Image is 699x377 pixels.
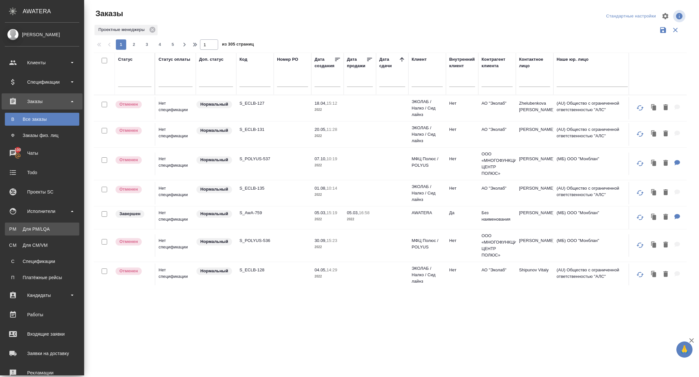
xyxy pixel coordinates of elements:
[155,97,196,120] td: Нет спецификации
[315,238,327,243] p: 30.09,
[155,264,196,286] td: Нет спецификации
[129,41,139,48] span: 2
[327,101,337,106] p: 15:12
[648,127,660,141] button: Клонировать
[5,223,79,236] a: PMДля PM/LQA
[200,127,228,134] p: Нормальный
[2,145,83,161] a: 100Чаты
[315,133,340,139] p: 2022
[327,267,337,272] p: 14:29
[648,101,660,114] button: Клонировать
[119,268,138,274] p: Отменен
[449,126,475,133] p: Нет
[632,156,648,171] button: Обновить
[239,100,271,107] p: S_ECLB-127
[553,97,631,120] td: (AU) Общество с ограниченной ответственностью "АЛС"
[648,157,660,170] button: Клонировать
[196,267,233,276] div: Статус по умолчанию для стандартных заказов
[482,100,513,107] p: АО "Эколаб"
[2,307,83,323] a: Работы
[119,101,138,108] p: Отменен
[5,77,79,87] div: Спецификации
[315,210,327,215] p: 05.03,
[5,271,79,284] a: ППлатёжные рейсы
[200,101,228,108] p: Нормальный
[482,210,513,223] p: Без наименования
[449,156,475,162] p: Нет
[159,56,190,63] div: Статус оплаты
[196,156,233,164] div: Статус по умолчанию для стандартных заказов
[553,206,631,229] td: (МБ) ООО "Монблан"
[315,273,340,280] p: 2022
[327,156,337,161] p: 10:19
[516,234,553,257] td: [PERSON_NAME]
[23,5,84,18] div: AWATERA
[239,126,271,133] p: S_ECLB-131
[553,123,631,146] td: (AU) Общество с ограниченной ответственностью "АЛС"
[5,113,79,126] a: ВВсе заказы
[315,56,334,69] div: Дата создания
[516,264,553,286] td: Shipunov Vitaly
[679,343,690,356] span: 🙏
[94,8,123,19] span: Заказы
[516,152,553,175] td: [PERSON_NAME]
[516,206,553,229] td: [PERSON_NAME]
[315,244,340,250] p: 2022
[2,326,83,342] a: Входящие заявки
[660,238,671,252] button: Удалить
[2,164,83,181] a: Todo
[482,56,513,69] div: Контрагент клиента
[200,186,228,193] p: Нормальный
[315,156,327,161] p: 07.10,
[239,56,247,63] div: Код
[155,152,196,175] td: Нет спецификации
[557,56,589,63] div: Наше юр. лицо
[660,268,671,281] button: Удалить
[142,41,152,48] span: 3
[142,39,152,50] button: 3
[412,99,443,118] p: ЭКОЛАБ / Налко / Сид лайнз
[118,56,133,63] div: Статус
[155,234,196,257] td: Нет спецификации
[239,210,271,216] p: S_AwA-759
[412,237,443,250] p: МФЦ Полюс / POLYUS
[516,182,553,204] td: [PERSON_NAME]
[115,210,151,218] div: Выставляет КМ при направлении счета или после выполнения всех работ/сдачи заказа клиенту. Окончат...
[482,233,513,258] p: ООО «МНОГОФУНКЦИОНАЛЬНЫЙ ЦЕНТР ПОЛЮС»
[129,39,139,50] button: 2
[482,185,513,192] p: АО "Эколаб"
[8,274,76,281] div: Платёжные рейсы
[412,210,443,216] p: AWATERA
[660,101,671,114] button: Удалить
[449,267,475,273] p: Нет
[5,290,79,300] div: Кандидаты
[516,123,553,146] td: [PERSON_NAME]
[327,238,337,243] p: 15:23
[5,329,79,339] div: Входящие заявки
[115,100,151,109] div: Выставляет КМ после отмены со стороны клиента. Если уже после запуска – КМ пишет ПМу про отмену, ...
[155,41,165,48] span: 4
[98,26,147,33] p: Проектные менеджеры
[315,192,340,198] p: 2022
[196,126,233,135] div: Статус по умолчанию для стандартных заказов
[327,127,337,132] p: 11:28
[632,100,648,116] button: Обновить
[239,237,271,244] p: S_POLYUS-536
[676,341,693,358] button: 🙏
[327,186,337,191] p: 10:14
[449,100,475,107] p: Нет
[315,101,327,106] p: 18.04,
[196,185,233,194] div: Статус по умолчанию для стандартных заказов
[94,25,158,35] div: Проектные менеджеры
[5,129,79,142] a: ФЗаказы физ. лиц
[347,56,366,69] div: Дата продажи
[119,238,138,245] p: Отменен
[222,40,254,50] span: из 305 страниц
[200,157,228,163] p: Нормальный
[315,186,327,191] p: 01.08,
[519,56,550,69] div: Контактное лицо
[5,206,79,216] div: Исполнители
[648,186,660,199] button: Клонировать
[115,156,151,164] div: Выставляет КМ после отмены со стороны клиента. Если уже после запуска – КМ пишет ПМу про отмену, ...
[5,239,79,252] a: CMДля CM/VM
